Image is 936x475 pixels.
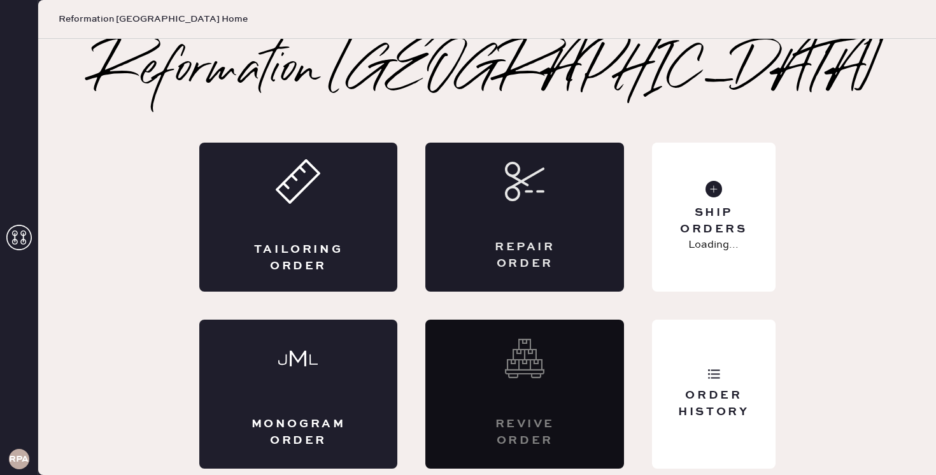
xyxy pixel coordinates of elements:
[476,239,573,271] div: Repair Order
[476,416,573,448] div: Revive order
[688,237,739,253] p: Loading...
[59,13,248,25] span: Reformation [GEOGRAPHIC_DATA] Home
[662,205,765,237] div: Ship Orders
[662,388,765,420] div: Order History
[9,455,29,464] h3: RPAA
[250,242,347,274] div: Tailoring Order
[94,46,881,97] h2: Reformation [GEOGRAPHIC_DATA]
[425,320,624,469] div: Interested? Contact us at care@hemster.co
[250,416,347,448] div: Monogram Order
